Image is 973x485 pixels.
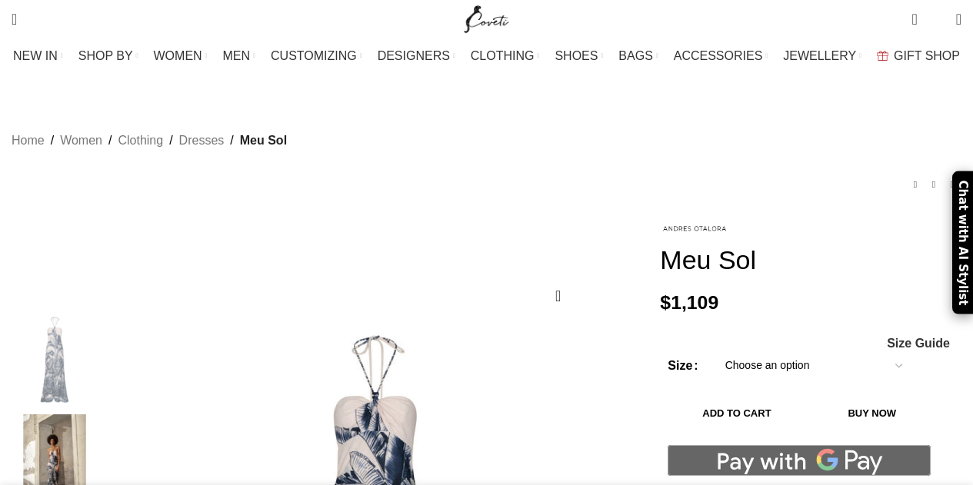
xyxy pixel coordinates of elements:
[8,313,102,407] img: Andres Otalora Meu Sol
[887,337,950,350] span: Size Guide
[60,131,102,151] a: Women
[179,131,225,151] a: Dresses
[12,131,287,151] nav: Breadcrumb
[78,48,133,63] span: SHOP BY
[906,175,925,194] a: Previous product
[674,48,763,63] span: ACCESSORIES
[814,397,931,430] button: Buy now
[13,48,58,63] span: NEW IN
[660,244,961,276] h1: Meu Sol
[660,223,729,231] img: Andres Otalora
[668,397,805,430] button: Add to cart
[932,15,944,27] span: 0
[555,48,598,63] span: SHOES
[904,4,925,35] a: 0
[471,48,535,63] span: CLOTHING
[660,292,718,313] bdi: 1,109
[877,51,888,61] img: GiftBag
[378,48,450,63] span: DESIGNERS
[877,41,960,71] a: GIFT SHOP
[913,8,925,19] span: 0
[154,48,202,63] span: WOMEN
[783,48,856,63] span: JEWELLERY
[4,41,969,71] div: Main navigation
[223,48,251,63] span: MEN
[118,131,163,151] a: Clothing
[240,131,287,151] span: Meu Sol
[929,4,945,35] div: My Wishlist
[271,48,357,63] span: CUSTOMIZING
[13,41,63,71] a: NEW IN
[886,337,950,350] a: Size Guide
[78,41,138,71] a: SHOP BY
[154,41,208,71] a: WOMEN
[894,48,960,63] span: GIFT SHOP
[12,131,45,151] a: Home
[471,41,540,71] a: CLOTHING
[461,12,512,25] a: Site logo
[674,41,768,71] a: ACCESSORIES
[618,41,658,71] a: BAGS
[4,4,25,35] a: Search
[223,41,255,71] a: MEN
[555,41,603,71] a: SHOES
[943,175,961,194] a: Next product
[378,41,455,71] a: DESIGNERS
[783,41,861,71] a: JEWELLERY
[668,445,931,476] button: Pay with GPay
[660,292,671,313] span: $
[668,356,698,376] label: Size
[618,48,652,63] span: BAGS
[271,41,362,71] a: CUSTOMIZING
